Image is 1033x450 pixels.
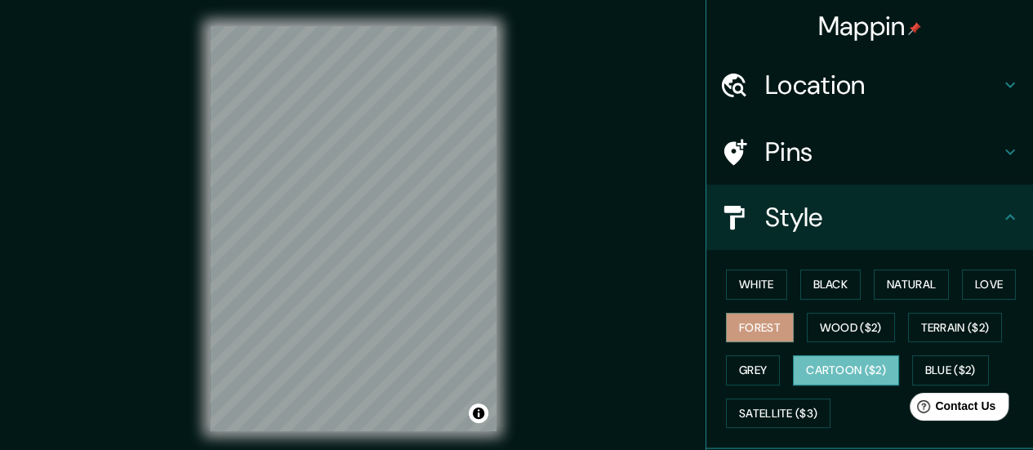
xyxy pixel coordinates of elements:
button: Blue ($2) [912,355,989,385]
button: Wood ($2) [807,313,895,343]
button: Grey [726,355,780,385]
div: Style [706,185,1033,250]
div: Pins [706,119,1033,185]
div: Location [706,52,1033,118]
h4: Style [765,201,1000,234]
button: Toggle attribution [469,403,488,423]
h4: Location [765,69,1000,101]
button: Love [962,270,1016,300]
img: pin-icon.png [908,22,921,35]
button: Satellite ($3) [726,399,830,429]
h4: Pins [765,136,1000,168]
button: Black [800,270,862,300]
button: Terrain ($2) [908,313,1003,343]
button: White [726,270,787,300]
button: Forest [726,313,794,343]
button: Cartoon ($2) [793,355,899,385]
iframe: Help widget launcher [888,386,1015,432]
canvas: Map [210,26,496,431]
button: Natural [874,270,949,300]
h4: Mappin [818,10,922,42]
